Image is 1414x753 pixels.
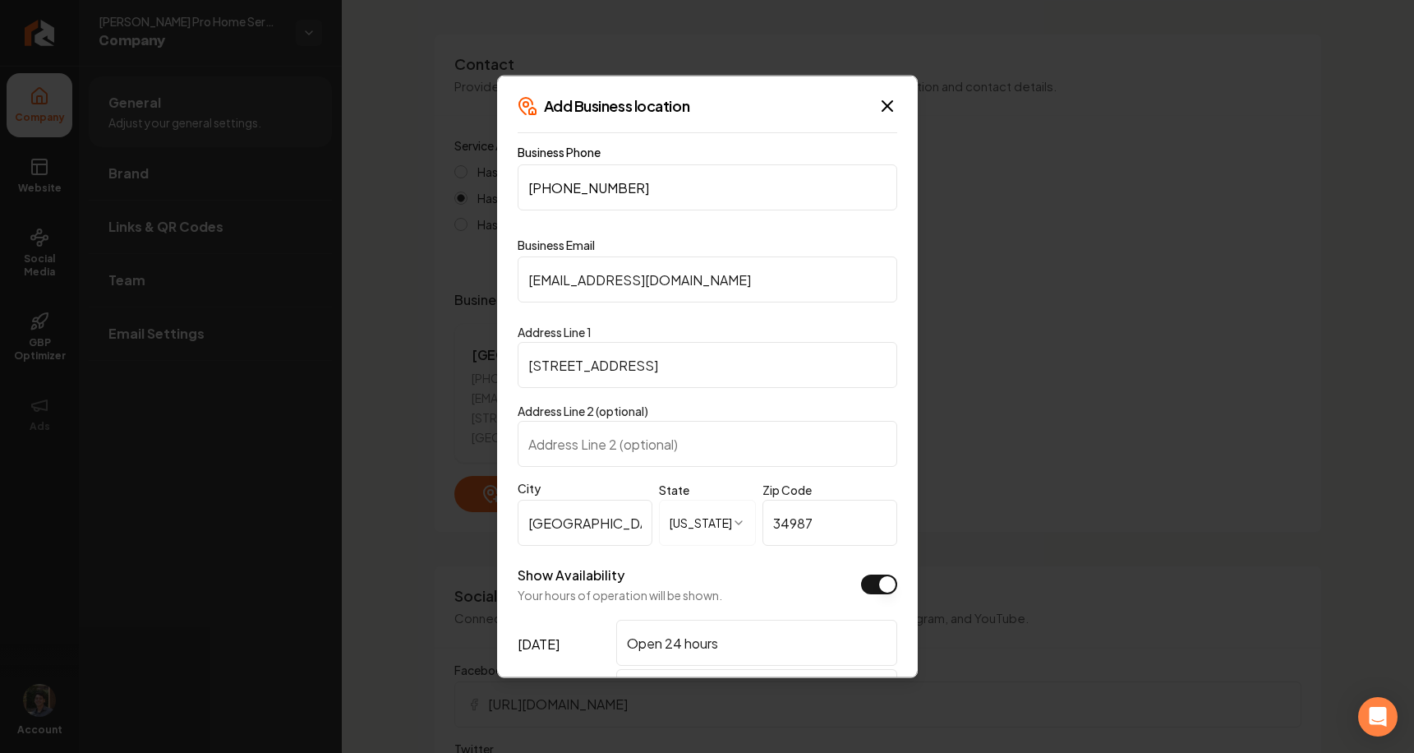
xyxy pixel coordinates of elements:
[518,256,897,303] input: Business Email
[518,146,897,158] label: Business Phone
[616,620,897,666] input: Enter hours
[616,669,897,715] input: Enter hours
[518,404,648,418] label: Address Line 2 (optional)
[762,483,812,497] label: Zip Code
[518,669,610,718] label: [DATE]
[518,421,897,467] input: Address Line 2 (optional)
[518,325,592,340] label: Address Line 1
[518,587,722,603] p: Your hours of operation will be shown.
[762,500,897,546] input: Zip Code
[518,500,652,546] input: City
[518,342,897,388] input: Address Line 1
[518,620,610,669] label: [DATE]
[518,237,897,253] label: Business Email
[659,483,689,497] label: State
[518,480,652,497] label: City
[518,566,624,584] label: Show Availability
[544,99,690,113] div: Add Business location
